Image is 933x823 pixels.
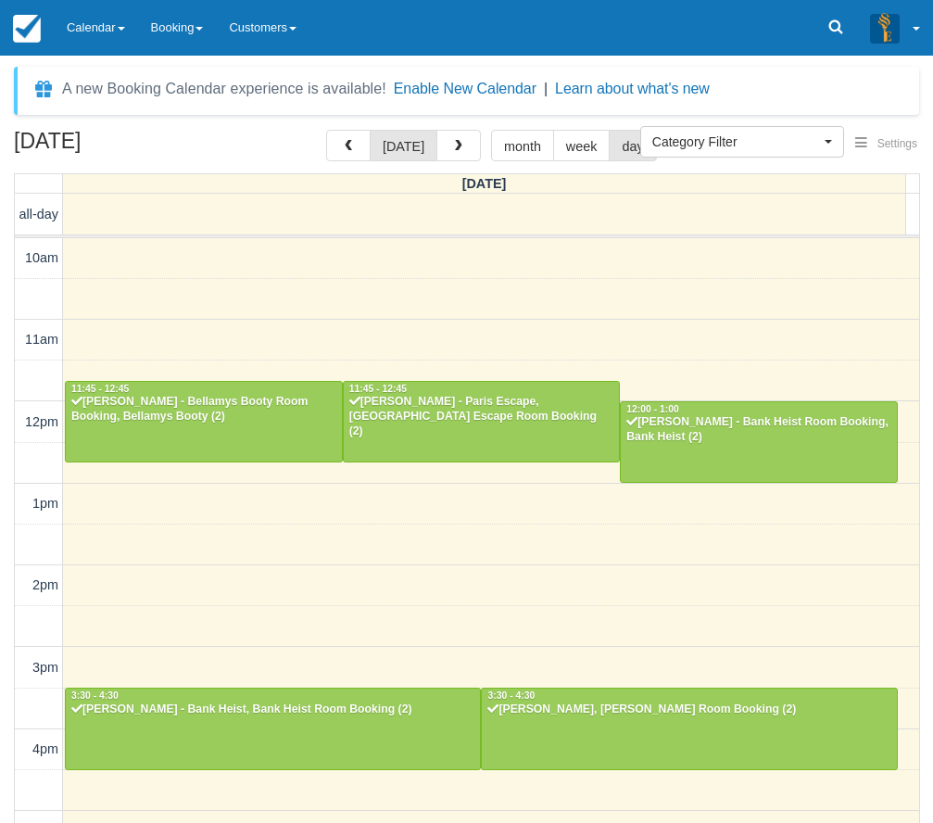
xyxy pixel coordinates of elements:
[394,80,536,98] button: Enable New Calendar
[70,703,475,717] div: [PERSON_NAME] - Bank Heist, Bank Heist Room Booking (2)
[32,496,58,511] span: 1pm
[626,404,679,414] span: 12:00 - 1:00
[844,131,928,158] button: Settings
[609,130,656,161] button: day
[652,133,820,151] span: Category Filter
[555,81,710,96] a: Learn about what's new
[640,126,844,158] button: Category Filter
[462,176,507,191] span: [DATE]
[370,130,437,161] button: [DATE]
[25,250,58,265] span: 10am
[343,381,621,462] a: 11:45 - 12:45[PERSON_NAME] - Paris Escape, [GEOGRAPHIC_DATA] Escape Room Booking (2)
[70,395,337,424] div: [PERSON_NAME] - Bellamys Booty Room Booking, Bellamys Booty (2)
[65,381,343,462] a: 11:45 - 12:45[PERSON_NAME] - Bellamys Booty Room Booking, Bellamys Booty (2)
[877,137,917,150] span: Settings
[544,81,548,96] span: |
[13,15,41,43] img: checkfront-main-nav-mini-logo.png
[553,130,611,161] button: week
[19,207,58,222] span: all-day
[32,577,58,592] span: 2pm
[348,395,615,439] div: [PERSON_NAME] - Paris Escape, [GEOGRAPHIC_DATA] Escape Room Booking (2)
[14,130,248,164] h2: [DATE]
[870,13,900,43] img: A3
[491,130,554,161] button: month
[25,332,58,347] span: 11am
[481,688,897,769] a: 3:30 - 4:30[PERSON_NAME], [PERSON_NAME] Room Booking (2)
[32,741,58,756] span: 4pm
[71,384,129,394] span: 11:45 - 12:45
[65,688,481,769] a: 3:30 - 4:30[PERSON_NAME] - Bank Heist, Bank Heist Room Booking (2)
[25,414,58,429] span: 12pm
[71,690,119,701] span: 3:30 - 4:30
[487,690,535,701] span: 3:30 - 4:30
[486,703,891,717] div: [PERSON_NAME], [PERSON_NAME] Room Booking (2)
[620,401,898,483] a: 12:00 - 1:00[PERSON_NAME] - Bank Heist Room Booking, Bank Heist (2)
[32,660,58,675] span: 3pm
[62,78,386,100] div: A new Booking Calendar experience is available!
[349,384,407,394] span: 11:45 - 12:45
[625,415,892,445] div: [PERSON_NAME] - Bank Heist Room Booking, Bank Heist (2)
